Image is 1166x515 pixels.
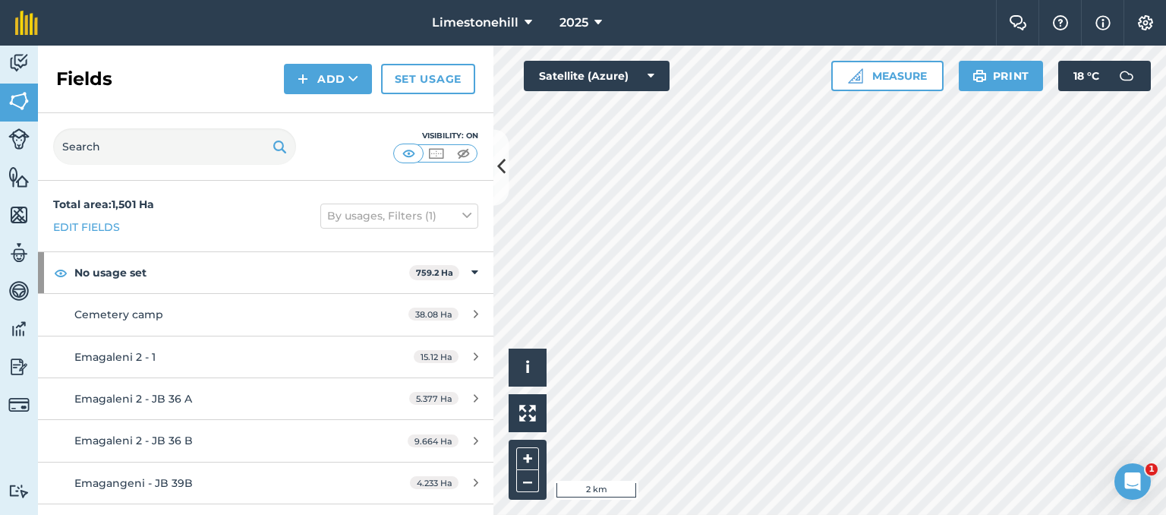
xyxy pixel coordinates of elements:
button: By usages, Filters (1) [320,204,478,228]
img: svg+xml;base64,PHN2ZyB4bWxucz0iaHR0cDovL3d3dy53My5vcmcvMjAwMC9zdmciIHdpZHRoPSI1MCIgaGVpZ2h0PSI0MC... [399,146,418,161]
a: Edit fields [53,219,120,235]
a: Emagaleni 2 - JB 36 A5.377 Ha [38,378,493,419]
img: svg+xml;base64,PD94bWwgdmVyc2lvbj0iMS4wIiBlbmNvZGluZz0idXRmLTgiPz4KPCEtLSBHZW5lcmF0b3I6IEFkb2JlIE... [8,355,30,378]
input: Search [53,128,296,165]
a: Emagaleni 2 - 115.12 Ha [38,336,493,378]
span: 2025 [559,14,588,32]
img: svg+xml;base64,PD94bWwgdmVyc2lvbj0iMS4wIiBlbmNvZGluZz0idXRmLTgiPz4KPCEtLSBHZW5lcmF0b3I6IEFkb2JlIE... [8,52,30,74]
span: Limestonehill [432,14,518,32]
span: 18 ° C [1073,61,1099,91]
iframe: Intercom live chat [1114,463,1151,500]
span: Emagaleni 2 - JB 36 B [74,434,193,447]
img: Two speech bubbles overlapping with the left bubble in the forefront [1009,15,1027,30]
button: Print [959,61,1044,91]
span: i [525,358,530,377]
img: fieldmargin Logo [15,11,38,35]
span: 9.664 Ha [408,434,459,447]
span: 4.233 Ha [410,476,459,489]
a: Emagaleni 2 - JB 36 B9.664 Ha [38,420,493,461]
span: Cemetery camp [74,308,163,321]
img: svg+xml;base64,PD94bWwgdmVyc2lvbj0iMS4wIiBlbmNvZGluZz0idXRmLTgiPz4KPCEtLSBHZW5lcmF0b3I6IEFkb2JlIE... [1111,61,1142,91]
a: Emagangeni - JB 39B4.233 Ha [38,463,493,504]
a: Cemetery camp38.08 Ha [38,294,493,335]
img: svg+xml;base64,PD94bWwgdmVyc2lvbj0iMS4wIiBlbmNvZGluZz0idXRmLTgiPz4KPCEtLSBHZW5lcmF0b3I6IEFkb2JlIE... [8,484,30,498]
span: Emagaleni 2 - JB 36 A [74,392,192,406]
img: svg+xml;base64,PHN2ZyB4bWxucz0iaHR0cDovL3d3dy53My5vcmcvMjAwMC9zdmciIHdpZHRoPSIxOSIgaGVpZ2h0PSIyNC... [273,137,287,156]
span: 5.377 Ha [409,392,459,405]
a: Set usage [381,64,475,94]
img: svg+xml;base64,PHN2ZyB4bWxucz0iaHR0cDovL3d3dy53My5vcmcvMjAwMC9zdmciIHdpZHRoPSIxNyIgaGVpZ2h0PSIxNy... [1095,14,1111,32]
img: svg+xml;base64,PHN2ZyB4bWxucz0iaHR0cDovL3d3dy53My5vcmcvMjAwMC9zdmciIHdpZHRoPSI1MCIgaGVpZ2h0PSI0MC... [427,146,446,161]
img: A question mark icon [1051,15,1070,30]
div: Visibility: On [393,130,478,142]
img: svg+xml;base64,PD94bWwgdmVyc2lvbj0iMS4wIiBlbmNvZGluZz0idXRmLTgiPz4KPCEtLSBHZW5lcmF0b3I6IEFkb2JlIE... [8,242,30,264]
img: svg+xml;base64,PHN2ZyB4bWxucz0iaHR0cDovL3d3dy53My5vcmcvMjAwMC9zdmciIHdpZHRoPSIxNCIgaGVpZ2h0PSIyNC... [298,70,308,88]
button: + [516,447,539,470]
img: svg+xml;base64,PHN2ZyB4bWxucz0iaHR0cDovL3d3dy53My5vcmcvMjAwMC9zdmciIHdpZHRoPSI1NiIgaGVpZ2h0PSI2MC... [8,204,30,226]
button: Measure [831,61,944,91]
button: 18 °C [1058,61,1151,91]
img: svg+xml;base64,PHN2ZyB4bWxucz0iaHR0cDovL3d3dy53My5vcmcvMjAwMC9zdmciIHdpZHRoPSI1NiIgaGVpZ2h0PSI2MC... [8,166,30,188]
span: 15.12 Ha [414,350,459,363]
img: svg+xml;base64,PHN2ZyB4bWxucz0iaHR0cDovL3d3dy53My5vcmcvMjAwMC9zdmciIHdpZHRoPSIxOCIgaGVpZ2h0PSIyNC... [54,264,68,282]
button: – [516,470,539,492]
img: Four arrows, one pointing top left, one top right, one bottom right and the last bottom left [519,405,536,422]
img: svg+xml;base64,PD94bWwgdmVyc2lvbj0iMS4wIiBlbmNvZGluZz0idXRmLTgiPz4KPCEtLSBHZW5lcmF0b3I6IEFkb2JlIE... [8,128,30,150]
strong: 759.2 Ha [416,267,453,278]
img: svg+xml;base64,PD94bWwgdmVyc2lvbj0iMS4wIiBlbmNvZGluZz0idXRmLTgiPz4KPCEtLSBHZW5lcmF0b3I6IEFkb2JlIE... [8,280,30,302]
span: Emagaleni 2 - 1 [74,350,156,364]
strong: Total area : 1,501 Ha [53,197,154,211]
img: svg+xml;base64,PHN2ZyB4bWxucz0iaHR0cDovL3d3dy53My5vcmcvMjAwMC9zdmciIHdpZHRoPSIxOSIgaGVpZ2h0PSIyNC... [972,67,987,85]
button: Add [284,64,372,94]
img: svg+xml;base64,PHN2ZyB4bWxucz0iaHR0cDovL3d3dy53My5vcmcvMjAwMC9zdmciIHdpZHRoPSI1MCIgaGVpZ2h0PSI0MC... [454,146,473,161]
button: i [509,349,547,387]
img: svg+xml;base64,PD94bWwgdmVyc2lvbj0iMS4wIiBlbmNvZGluZz0idXRmLTgiPz4KPCEtLSBHZW5lcmF0b3I6IEFkb2JlIE... [8,318,30,340]
div: No usage set759.2 Ha [38,252,493,293]
img: Ruler icon [848,68,863,84]
h2: Fields [56,67,112,91]
img: A cog icon [1136,15,1155,30]
span: 38.08 Ha [408,308,459,321]
img: svg+xml;base64,PD94bWwgdmVyc2lvbj0iMS4wIiBlbmNvZGluZz0idXRmLTgiPz4KPCEtLSBHZW5lcmF0b3I6IEFkb2JlIE... [8,394,30,415]
strong: No usage set [74,252,409,293]
span: Emagangeni - JB 39B [74,476,193,490]
span: 1 [1146,463,1158,476]
img: svg+xml;base64,PHN2ZyB4bWxucz0iaHR0cDovL3d3dy53My5vcmcvMjAwMC9zdmciIHdpZHRoPSI1NiIgaGVpZ2h0PSI2MC... [8,90,30,112]
button: Satellite (Azure) [524,61,670,91]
